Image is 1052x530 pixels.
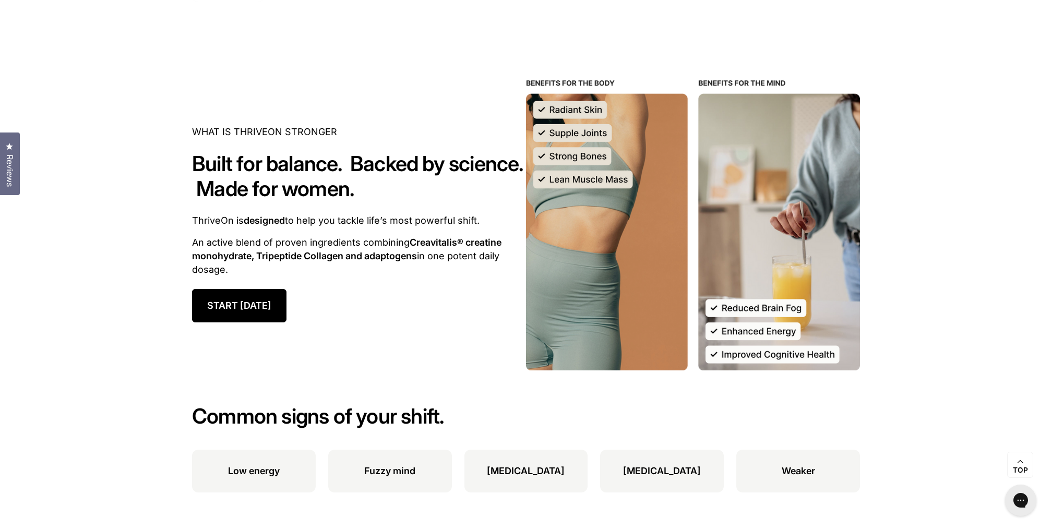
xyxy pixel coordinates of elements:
p: Low energy [228,464,280,478]
p: WHAT IS THRIVEON STRONGER [192,125,526,139]
a: START [DATE] [192,289,286,322]
h2: Built for balance. Backed by science. Made for women. [192,151,526,201]
p: Weaker [782,464,815,478]
strong: designed [244,215,285,226]
p: Fuzzy mind [364,464,415,478]
iframe: Gorgias live chat messenger [1000,481,1042,520]
p: [MEDICAL_DATA] [623,464,701,478]
h2: Common signs of your shift. [192,404,860,429]
span: Reviews [3,154,16,187]
span: Top [1013,466,1028,475]
p: An active blend of proven ingredients combining in one potent daily dosage. [192,236,526,276]
strong: Creavitalis® creatine monohydrate, Tripeptide Collagen and adaptogens [192,237,501,261]
p: [MEDICAL_DATA] [487,464,565,478]
p: ThriveOn is to help you tackle life’s most powerful shift. [192,214,526,227]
